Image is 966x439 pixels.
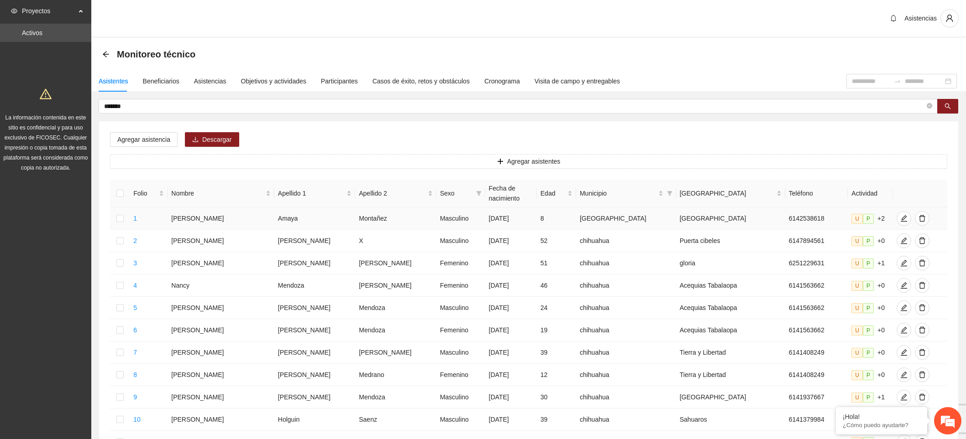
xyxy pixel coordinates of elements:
[897,259,911,267] span: edit
[785,180,848,207] th: Teléfono
[897,300,911,315] button: edit
[355,341,436,364] td: [PERSON_NAME]
[440,188,472,198] span: Sexo
[436,319,485,341] td: Femenino
[580,188,656,198] span: Municipio
[133,237,137,244] a: 2
[133,304,137,311] a: 5
[576,341,676,364] td: chihuahua
[485,319,537,341] td: [DATE]
[843,413,920,420] div: ¡Hola!
[278,188,345,198] span: Apellido 1
[897,393,911,401] span: edit
[436,274,485,297] td: Femenino
[537,364,576,386] td: 12
[537,180,576,207] th: Edad
[355,297,436,319] td: Mendoza
[485,297,537,319] td: [DATE]
[915,237,929,244] span: delete
[927,102,932,111] span: close-circle
[785,297,848,319] td: 6141563662
[863,214,874,224] span: P
[848,364,893,386] td: +0
[110,132,178,147] button: Agregar asistencia
[274,386,355,408] td: [PERSON_NAME]
[576,408,676,431] td: chihuahua
[110,154,947,169] button: plusAgregar asistentes
[897,215,911,222] span: edit
[915,304,929,311] span: delete
[848,386,893,408] td: +1
[241,76,306,86] div: Objetivos y actividades
[274,341,355,364] td: [PERSON_NAME]
[897,323,911,337] button: edit
[848,341,893,364] td: +0
[537,386,576,408] td: 30
[894,77,901,85] span: swap-right
[915,345,929,360] button: delete
[915,278,929,293] button: delete
[576,252,676,274] td: chihuahua
[355,180,436,207] th: Apellido 2
[168,297,274,319] td: [PERSON_NAME]
[168,230,274,252] td: [PERSON_NAME]
[676,180,785,207] th: Colonia
[507,156,561,166] span: Agregar asistentes
[848,207,893,230] td: +2
[848,180,893,207] th: Actividad
[436,364,485,386] td: Femenino
[476,191,482,196] span: filter
[497,158,504,165] span: plus
[848,252,893,274] td: +1
[171,188,264,198] span: Nombre
[143,76,179,86] div: Beneficiarios
[915,367,929,382] button: delete
[537,408,576,431] td: 39
[133,326,137,334] a: 6
[676,341,785,364] td: Tierra y Libertad
[851,393,863,403] span: U
[676,252,785,274] td: gloria
[274,180,355,207] th: Apellido 1
[941,14,958,22] span: user
[863,325,874,336] span: P
[168,319,274,341] td: [PERSON_NAME]
[897,345,911,360] button: edit
[537,207,576,230] td: 8
[894,77,901,85] span: to
[117,134,170,145] span: Agregar asistencia
[848,274,893,297] td: +0
[897,233,911,248] button: edit
[436,341,485,364] td: Masculino
[897,326,911,334] span: edit
[851,214,863,224] span: U
[897,371,911,378] span: edit
[680,188,775,198] span: [GEOGRAPHIC_DATA]
[576,297,676,319] td: chihuahua
[485,408,537,431] td: [DATE]
[168,274,274,297] td: Nancy
[863,281,874,291] span: P
[537,230,576,252] td: 52
[863,236,874,246] span: P
[576,319,676,341] td: chihuahua
[168,252,274,274] td: [PERSON_NAME]
[484,76,520,86] div: Cronograma
[436,297,485,319] td: Masculino
[576,274,676,297] td: chihuahua
[676,274,785,297] td: Acequias Tabalaopa
[355,207,436,230] td: Montañez
[851,303,863,313] span: U
[848,319,893,341] td: +0
[102,51,110,58] span: arrow-left
[355,364,436,386] td: Medrano
[851,325,863,336] span: U
[541,188,566,198] span: Edad
[915,371,929,378] span: delete
[897,278,911,293] button: edit
[576,230,676,252] td: chihuahua
[274,319,355,341] td: [PERSON_NAME]
[185,132,239,147] button: downloadDescargar
[537,341,576,364] td: 39
[937,99,958,114] button: search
